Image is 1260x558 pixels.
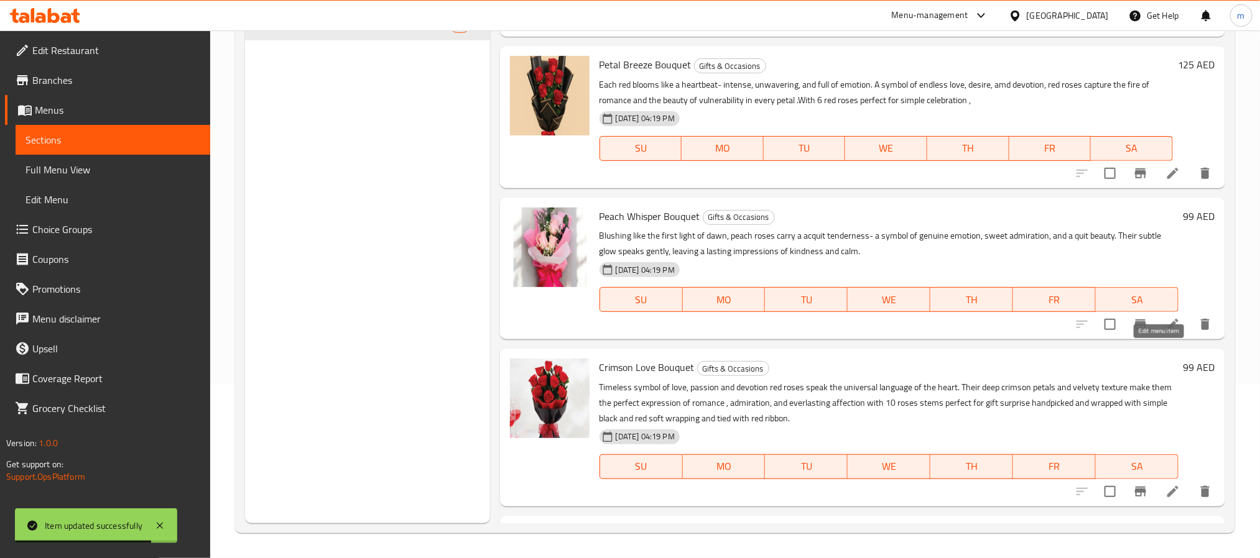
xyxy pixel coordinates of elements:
[848,454,930,479] button: WE
[600,380,1179,426] p: Timeless symbol of love, passion and devotion red roses speak the universal language of the heart...
[770,457,843,475] span: TU
[892,8,968,23] div: Menu-management
[1018,291,1091,309] span: FR
[5,334,210,364] a: Upsell
[32,311,200,326] span: Menu disclaimer
[1126,158,1156,188] button: Branch-specific-item
[1013,287,1096,312] button: FR
[32,281,200,296] span: Promotions
[1101,291,1174,309] span: SA
[605,457,678,475] span: SU
[1190,309,1220,339] button: delete
[1126,309,1156,339] button: Branch-specific-item
[6,469,85,485] a: Support.OpsPlatform
[1097,160,1123,186] span: Select to update
[25,162,200,177] span: Full Menu View
[765,287,848,312] button: TU
[35,103,200,117] span: Menus
[32,401,200,416] span: Grocery Checklist
[682,136,764,161] button: MO
[1096,287,1179,312] button: SA
[25,132,200,147] span: Sections
[16,185,210,214] a: Edit Menu
[764,136,846,161] button: TU
[16,125,210,155] a: Sections
[611,431,680,442] span: [DATE] 04:19 PM
[688,291,761,309] span: MO
[769,139,841,157] span: TU
[605,291,678,309] span: SU
[853,291,925,309] span: WE
[5,65,210,95] a: Branches
[32,222,200,237] span: Choice Groups
[32,371,200,386] span: Coverage Report
[1096,139,1168,157] span: SA
[765,454,848,479] button: TU
[600,228,1179,259] p: Blushing like the first light of dawn, peach roses carry a acquit tenderness- a symbol of genuine...
[1009,136,1091,161] button: FR
[1126,477,1156,506] button: Branch-specific-item
[1184,208,1215,225] h6: 99 AED
[845,136,927,161] button: WE
[1014,139,1086,157] span: FR
[935,291,1008,309] span: TH
[703,210,775,225] div: Gifts & Occasions
[1165,484,1180,499] a: Edit menu item
[927,136,1009,161] button: TH
[1184,359,1215,376] h6: 99 AED
[600,77,1173,108] p: Each red blooms like a heartbeat- intense, unwavering, and full of emotion. A symbol of endless l...
[932,139,1004,157] span: TH
[1101,457,1174,475] span: SA
[1238,9,1245,22] span: m
[45,519,142,533] div: Item updated successfully
[5,95,210,125] a: Menus
[1096,454,1179,479] button: SA
[694,58,766,73] div: Gifts & Occasions
[5,364,210,393] a: Coverage Report
[510,359,590,438] img: Crimson Love Bouquet
[1097,311,1123,337] span: Select to update
[853,457,925,475] span: WE
[510,56,590,135] img: Petal Breeze Bouquet
[1018,457,1091,475] span: FR
[600,358,695,377] span: Crimson Love Bouquet
[930,287,1013,312] button: TH
[683,287,766,312] button: MO
[5,214,210,244] a: Choice Groups
[32,43,200,58] span: Edit Restaurant
[848,287,930,312] button: WE
[611,112,680,124] span: [DATE] 04:19 PM
[1027,9,1109,22] div: [GEOGRAPHIC_DATA]
[605,139,677,157] span: SU
[6,456,63,472] span: Get support on:
[611,264,680,276] span: [DATE] 04:19 PM
[510,208,590,287] img: Peach Whisper Bouquet
[25,192,200,207] span: Edit Menu
[5,35,210,65] a: Edit Restaurant
[930,454,1013,479] button: TH
[600,287,683,312] button: SU
[5,244,210,274] a: Coupons
[600,207,700,226] span: Peach Whisper Bouquet
[39,435,58,451] span: 1.0.0
[683,454,766,479] button: MO
[687,139,759,157] span: MO
[5,304,210,334] a: Menu disclaimer
[6,435,37,451] span: Version:
[850,139,922,157] span: WE
[698,362,769,376] span: Gifts & Occasions
[5,274,210,304] a: Promotions
[600,454,683,479] button: SU
[770,291,843,309] span: TU
[1165,166,1180,181] a: Edit menu item
[1190,158,1220,188] button: delete
[32,252,200,267] span: Coupons
[1190,477,1220,506] button: delete
[1091,136,1173,161] button: SA
[935,457,1008,475] span: TH
[16,155,210,185] a: Full Menu View
[703,210,774,224] span: Gifts & Occasions
[697,361,769,376] div: Gifts & Occasions
[600,55,692,74] span: Petal Breeze Bouquet
[688,457,761,475] span: MO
